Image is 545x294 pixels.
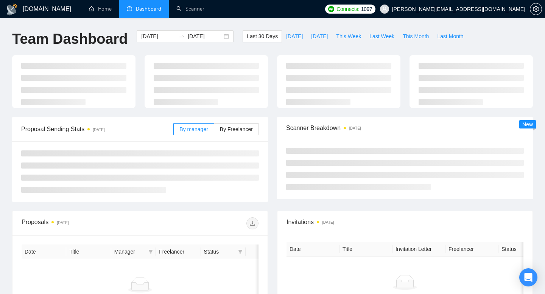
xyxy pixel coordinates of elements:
[339,242,392,257] th: Title
[530,3,542,15] button: setting
[220,126,253,132] span: By Freelancer
[238,249,243,254] span: filter
[365,30,399,42] button: Last Week
[237,246,244,257] span: filter
[349,126,361,130] time: [DATE]
[287,217,523,227] span: Invitations
[311,32,328,40] span: [DATE]
[332,30,365,42] button: This Week
[93,128,104,132] time: [DATE]
[66,244,111,259] th: Title
[179,33,185,39] span: to
[148,249,153,254] span: filter
[176,6,204,12] a: searchScanner
[141,32,176,40] input: Start date
[111,244,156,259] th: Manager
[147,246,154,257] span: filter
[530,6,542,12] a: setting
[336,5,359,13] span: Connects:
[22,217,140,229] div: Proposals
[392,242,445,257] th: Invitation Letter
[204,248,235,256] span: Status
[286,32,303,40] span: [DATE]
[286,123,524,133] span: Scanner Breakdown
[179,33,185,39] span: swap-right
[522,121,533,127] span: New
[156,244,201,259] th: Freelancer
[89,6,112,12] a: homeHome
[369,32,394,40] span: Last Week
[136,6,161,12] span: Dashboard
[243,30,282,42] button: Last 30 Days
[361,5,372,13] span: 1097
[445,242,498,257] th: Freelancer
[247,32,278,40] span: Last 30 Days
[519,268,537,286] div: Open Intercom Messenger
[433,30,467,42] button: Last Month
[12,30,128,48] h1: Team Dashboard
[188,32,222,40] input: End date
[114,248,145,256] span: Manager
[399,30,433,42] button: This Month
[127,6,132,11] span: dashboard
[282,30,307,42] button: [DATE]
[6,3,18,15] img: logo
[403,32,429,40] span: This Month
[328,6,334,12] img: upwork-logo.png
[336,32,361,40] span: This Week
[287,242,339,257] th: Date
[179,126,208,132] span: By manager
[382,6,387,12] span: user
[307,30,332,42] button: [DATE]
[21,124,173,134] span: Proposal Sending Stats
[22,244,66,259] th: Date
[57,221,69,225] time: [DATE]
[322,220,334,224] time: [DATE]
[437,32,463,40] span: Last Month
